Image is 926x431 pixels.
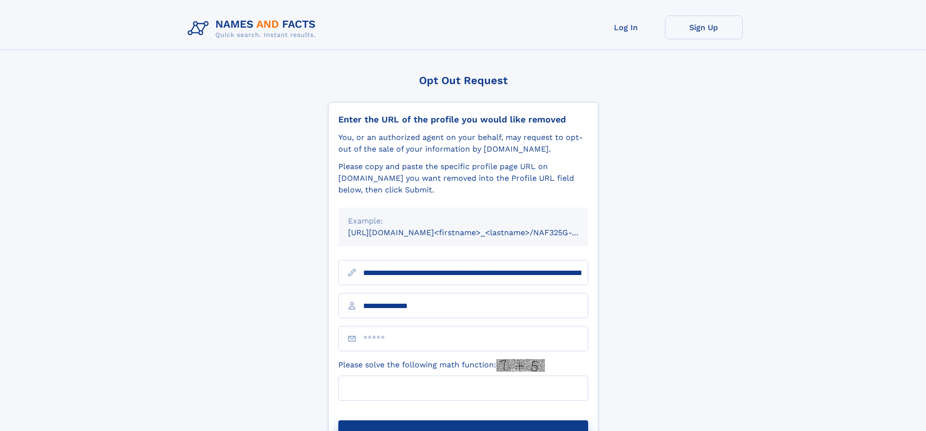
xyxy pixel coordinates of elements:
img: Logo Names and Facts [184,16,324,42]
div: Please copy and paste the specific profile page URL on [DOMAIN_NAME] you want removed into the Pr... [338,161,588,196]
div: You, or an authorized agent on your behalf, may request to opt-out of the sale of your informatio... [338,132,588,155]
div: Opt Out Request [328,74,598,86]
small: [URL][DOMAIN_NAME]<firstname>_<lastname>/NAF325G-xxxxxxxx [348,228,607,237]
div: Enter the URL of the profile you would like removed [338,114,588,125]
div: Example: [348,215,578,227]
a: Log In [587,16,665,39]
a: Sign Up [665,16,743,39]
label: Please solve the following math function: [338,359,545,372]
